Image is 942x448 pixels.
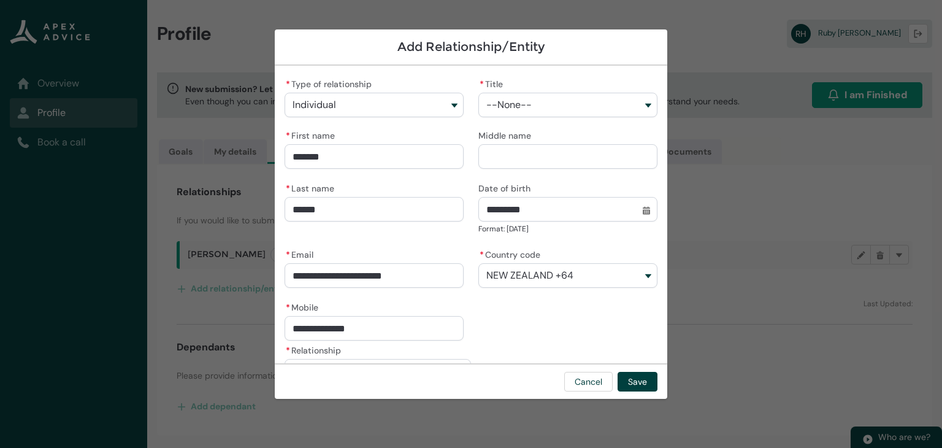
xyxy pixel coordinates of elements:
label: Email [285,246,318,261]
abbr: required [286,302,290,313]
abbr: required [286,249,290,260]
span: NEW ZEALAND +64 [486,270,573,281]
label: Relationship [285,342,346,357]
span: --None-- [486,99,532,110]
button: Country code [478,263,657,288]
button: Relationship [285,359,471,384]
h1: Add Relationship/Entity [285,39,657,55]
abbr: required [480,79,484,90]
abbr: required [286,345,290,356]
label: Last name [285,180,339,195]
button: Save [618,372,657,392]
label: Title [478,75,508,90]
abbr: required [286,79,290,90]
label: Mobile [285,299,323,314]
div: Format: [DATE] [478,223,657,235]
label: Middle name [478,127,536,142]
button: Cancel [564,372,613,392]
abbr: required [286,183,290,194]
label: Date of birth [478,180,535,195]
abbr: required [286,130,290,141]
label: Country code [478,246,545,261]
label: Type of relationship [285,75,377,90]
button: Type of relationship [285,93,464,117]
span: Individual [293,99,336,110]
button: Title [478,93,657,117]
label: First name [285,127,340,142]
abbr: required [480,249,484,260]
